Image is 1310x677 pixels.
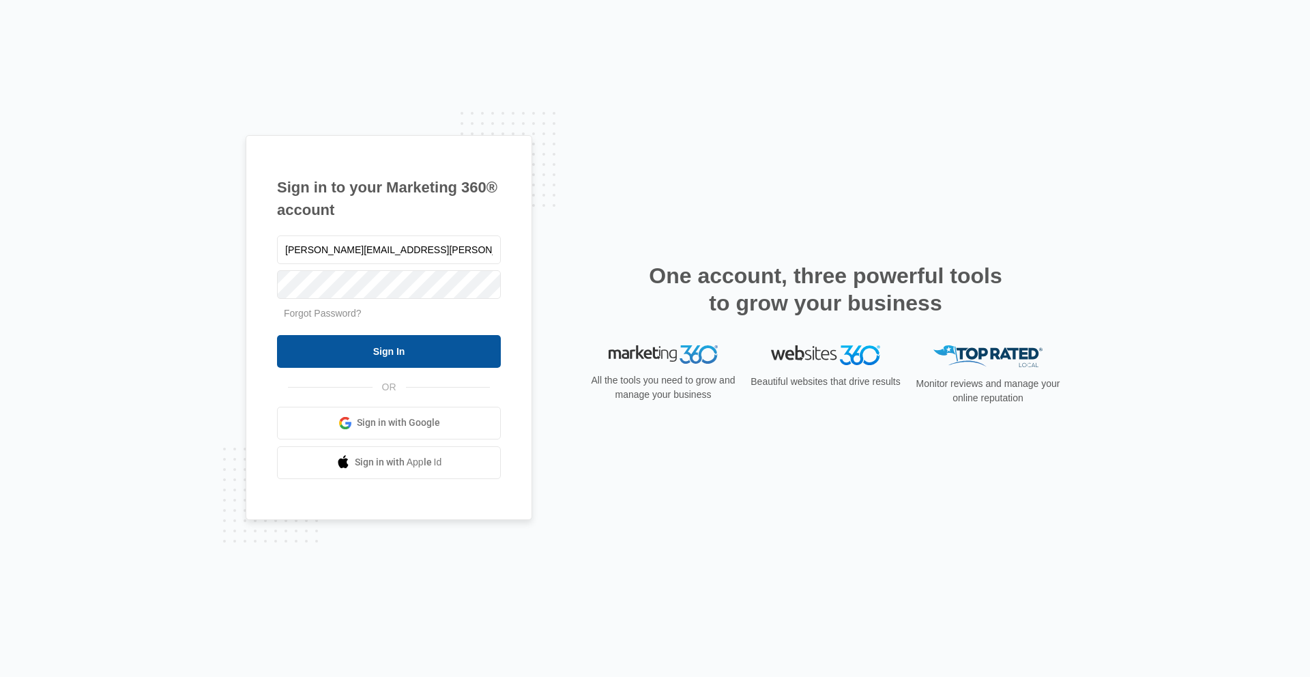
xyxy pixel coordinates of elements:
img: Top Rated Local [933,345,1043,368]
input: Email [277,235,501,264]
span: OR [373,380,406,394]
p: Beautiful websites that drive results [749,375,902,389]
img: Marketing 360 [609,345,718,364]
input: Sign In [277,335,501,368]
h1: Sign in to your Marketing 360® account [277,176,501,221]
img: Websites 360 [771,345,880,365]
span: Sign in with Google [357,416,440,430]
a: Forgot Password? [284,308,362,319]
a: Sign in with Google [277,407,501,440]
span: Sign in with Apple Id [355,455,442,470]
a: Sign in with Apple Id [277,446,501,479]
h2: One account, three powerful tools to grow your business [645,262,1006,317]
p: All the tools you need to grow and manage your business [587,373,740,402]
p: Monitor reviews and manage your online reputation [912,377,1064,405]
